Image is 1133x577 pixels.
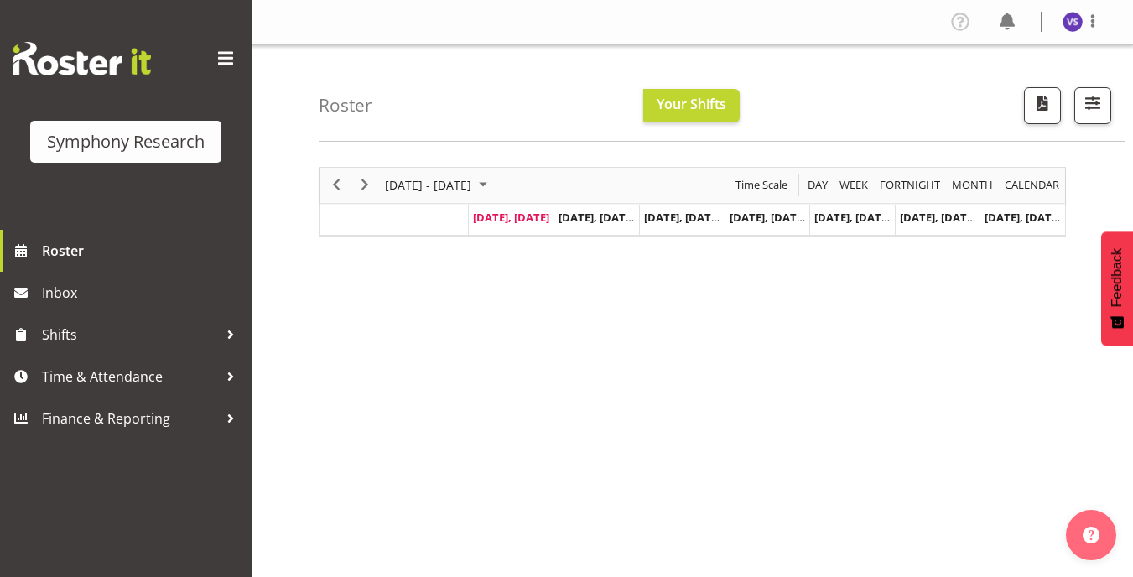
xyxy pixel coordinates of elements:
button: Feedback - Show survey [1101,231,1133,346]
span: [DATE], [DATE] [473,210,549,225]
span: [DATE] - [DATE] [383,174,473,195]
span: Time & Attendance [42,364,218,389]
span: Shifts [42,322,218,347]
span: Fortnight [878,174,942,195]
h4: Roster [319,96,372,115]
div: Sep 29 - Oct 05, 2025 [379,168,497,203]
span: [DATE], [DATE] [559,210,635,225]
div: previous period [322,168,351,203]
span: Finance & Reporting [42,406,218,431]
span: Roster [42,238,243,263]
span: Your Shifts [657,95,726,113]
span: [DATE], [DATE] [730,210,806,225]
span: [DATE], [DATE] [814,210,891,225]
span: Week [838,174,870,195]
button: Timeline Week [837,174,871,195]
span: Month [950,174,995,195]
div: Symphony Research [47,129,205,154]
button: Next [354,174,377,195]
img: virender-singh11427.jpg [1063,12,1083,32]
span: Inbox [42,280,243,305]
img: Rosterit website logo [13,42,151,75]
span: calendar [1003,174,1061,195]
span: [DATE], [DATE] [985,210,1061,225]
button: Timeline Month [949,174,996,195]
button: Timeline Day [805,174,831,195]
button: Download a PDF of the roster according to the set date range. [1024,87,1061,124]
button: Your Shifts [643,89,740,122]
span: Time Scale [734,174,789,195]
button: Previous [325,174,348,195]
button: September 2025 [382,174,495,195]
span: Day [806,174,829,195]
span: [DATE], [DATE] [900,210,976,225]
span: [DATE], [DATE] [644,210,720,225]
img: help-xxl-2.png [1083,527,1099,543]
button: Filter Shifts [1074,87,1111,124]
button: Month [1002,174,1063,195]
button: Time Scale [733,174,791,195]
button: Fortnight [877,174,943,195]
span: Feedback [1110,248,1125,307]
div: next period [351,168,379,203]
div: Timeline Week of September 29, 2025 [319,167,1066,237]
